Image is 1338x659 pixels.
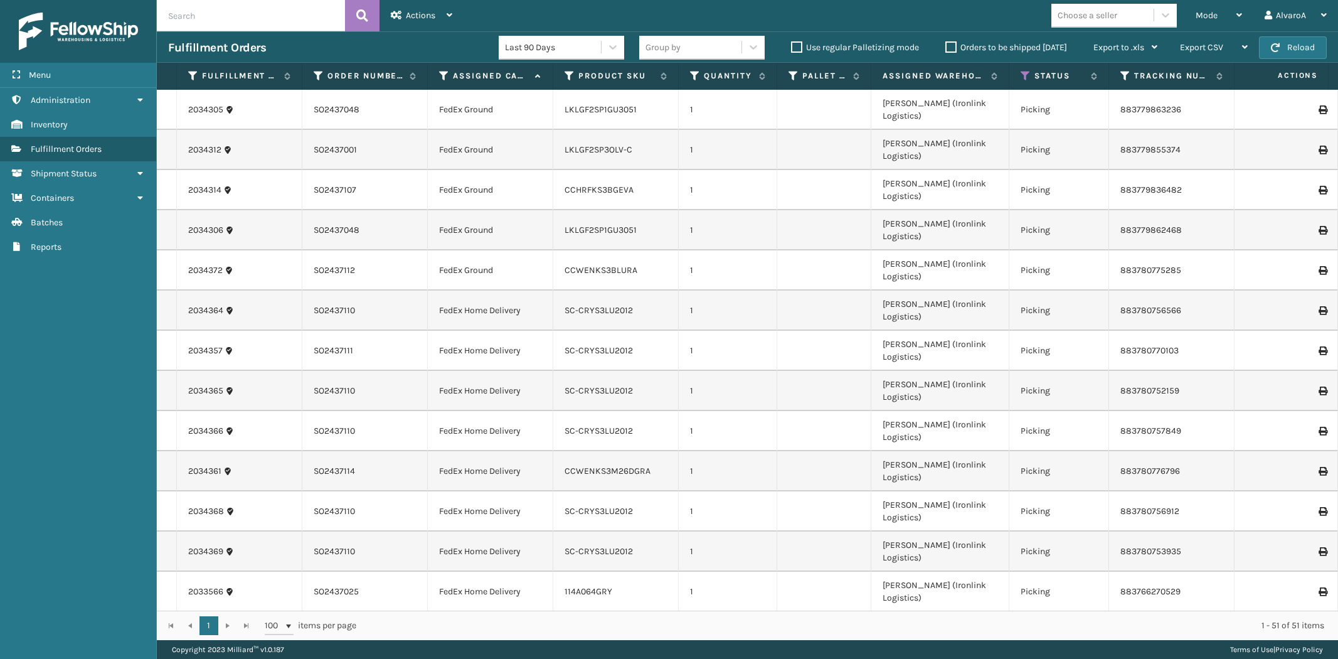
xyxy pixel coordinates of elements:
a: 883779855374 [1120,144,1181,155]
a: SC-CRYS3LU2012 [565,506,633,517]
td: FedEx Ground [428,130,553,170]
a: 883766270529 [1120,586,1181,597]
td: Picking [1009,371,1109,411]
a: 2033566 [188,586,223,598]
td: SO2437048 [302,90,428,130]
td: FedEx Ground [428,250,553,291]
a: 2034372 [188,264,223,277]
i: Print Label [1319,346,1326,355]
span: Export CSV [1180,42,1223,53]
i: Print Label [1319,427,1326,436]
td: Picking [1009,491,1109,532]
a: 2034366 [188,425,223,437]
span: Menu [29,70,51,80]
span: Batches [31,217,63,228]
td: 1 [679,451,777,491]
td: FedEx Home Delivery [428,491,553,532]
td: SO2437110 [302,371,428,411]
div: 1 - 51 of 51 items [374,619,1324,632]
td: FedEx Home Delivery [428,532,553,572]
td: SO2437001 [302,130,428,170]
a: 883780776796 [1120,466,1180,476]
td: 1 [679,170,777,210]
td: 1 [679,532,777,572]
i: Print Label [1319,467,1326,476]
td: Picking [1009,210,1109,250]
a: Terms of Use [1230,645,1273,654]
div: Choose a seller [1058,9,1117,22]
h3: Fulfillment Orders [168,40,266,55]
div: Group by [645,41,681,54]
td: 1 [679,411,777,451]
i: Print Label [1319,507,1326,516]
td: FedEx Home Delivery [428,411,553,451]
a: 2034312 [188,144,221,156]
td: 1 [679,90,777,130]
td: FedEx Ground [428,210,553,250]
div: Last 90 Days [505,41,602,54]
a: 1 [199,616,218,635]
span: Containers [31,193,74,203]
td: [PERSON_NAME] (Ironlink Logistics) [871,291,1009,331]
td: [PERSON_NAME] (Ironlink Logistics) [871,170,1009,210]
td: [PERSON_NAME] (Ironlink Logistics) [871,491,1009,532]
a: 2034361 [188,465,221,478]
a: LKLGF2SP1GU3051 [565,104,637,115]
td: 1 [679,331,777,371]
td: FedEx Ground [428,90,553,130]
a: 883779863236 [1120,104,1181,115]
td: SO2437107 [302,170,428,210]
td: 1 [679,210,777,250]
label: Assigned Carrier Service [453,70,529,82]
td: 1 [679,291,777,331]
a: CCWENKS3BLURA [565,265,637,276]
a: 2034305 [188,104,223,116]
td: Picking [1009,130,1109,170]
td: FedEx Home Delivery [428,331,553,371]
td: SO2437111 [302,331,428,371]
i: Print Label [1319,266,1326,275]
td: 1 [679,371,777,411]
i: Print Label [1319,186,1326,195]
td: [PERSON_NAME] (Ironlink Logistics) [871,532,1009,572]
td: SO2437048 [302,210,428,250]
span: Mode [1196,10,1218,21]
div: | [1230,640,1323,659]
td: [PERSON_NAME] (Ironlink Logistics) [871,371,1009,411]
i: Print Label [1319,306,1326,315]
td: [PERSON_NAME] (Ironlink Logistics) [871,331,1009,371]
td: SO2437110 [302,411,428,451]
td: 1 [679,250,777,291]
a: SC-CRYS3LU2012 [565,546,633,557]
a: 114A064GRY [565,586,612,597]
td: [PERSON_NAME] (Ironlink Logistics) [871,572,1009,612]
i: Print Label [1319,146,1326,154]
span: Administration [31,95,90,105]
label: Tracking Number [1134,70,1210,82]
a: 883780752159 [1120,385,1179,396]
td: [PERSON_NAME] (Ironlink Logistics) [871,411,1009,451]
td: FedEx Home Delivery [428,371,553,411]
a: 2034314 [188,184,221,196]
a: CCHRFKS3BGEVA [565,185,634,195]
i: Print Label [1319,587,1326,596]
span: Actions [1238,65,1325,86]
a: 883780757849 [1120,426,1181,436]
td: SO2437110 [302,532,428,572]
a: 2034369 [188,545,223,558]
td: Picking [1009,291,1109,331]
td: Picking [1009,170,1109,210]
label: Orders to be shipped [DATE] [945,42,1067,53]
a: 883779836482 [1120,185,1182,195]
td: [PERSON_NAME] (Ironlink Logistics) [871,90,1009,130]
a: SC-CRYS3LU2012 [565,426,633,436]
label: Quantity [704,70,753,82]
td: 1 [679,572,777,612]
td: FedEx Home Delivery [428,451,553,491]
label: Pallet Name [802,70,847,82]
td: SO2437025 [302,572,428,612]
td: 1 [679,130,777,170]
td: SO2437114 [302,451,428,491]
td: FedEx Ground [428,170,553,210]
td: Picking [1009,532,1109,572]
